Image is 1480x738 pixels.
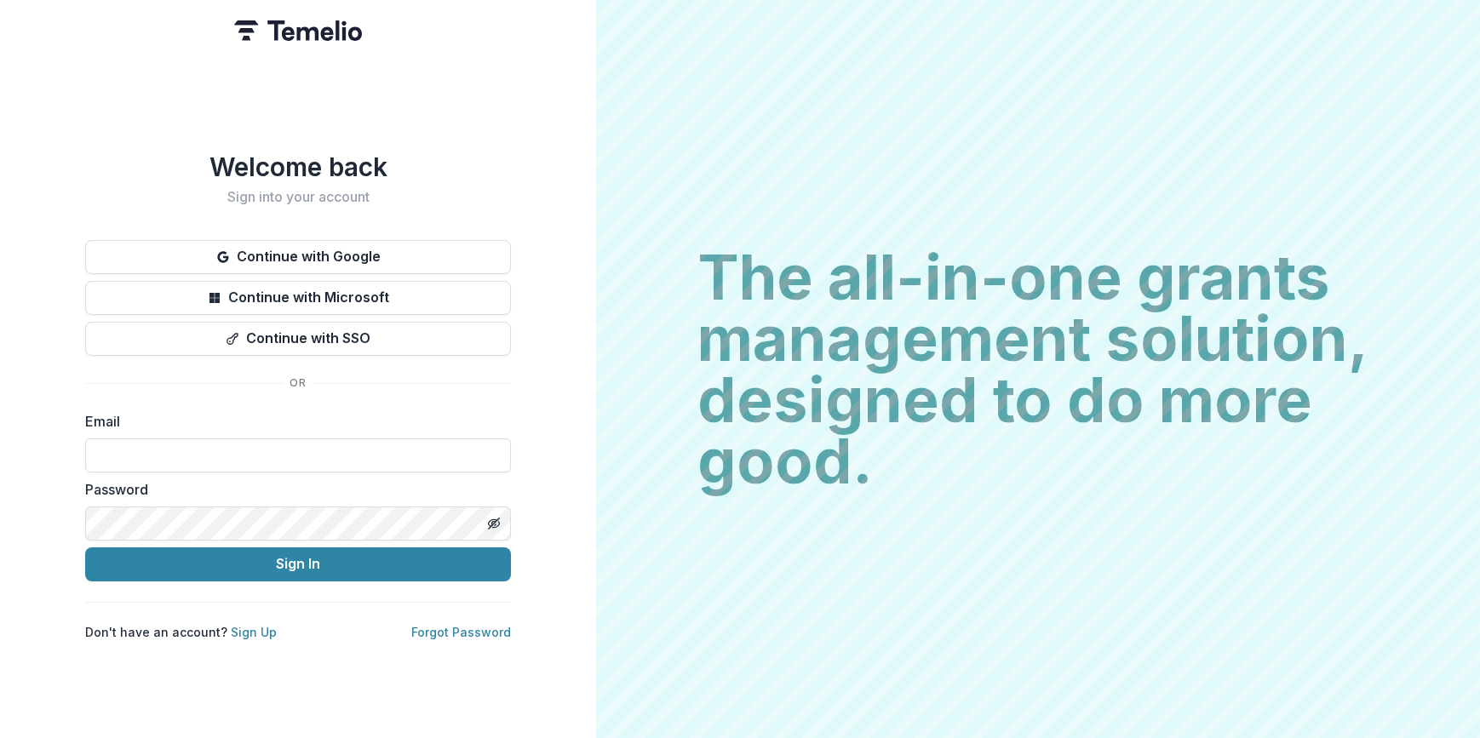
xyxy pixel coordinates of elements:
[85,623,277,641] p: Don't have an account?
[85,240,511,274] button: Continue with Google
[85,411,501,432] label: Email
[85,152,511,182] h1: Welcome back
[480,510,508,537] button: Toggle password visibility
[411,625,511,639] a: Forgot Password
[85,189,511,205] h2: Sign into your account
[85,281,511,315] button: Continue with Microsoft
[231,625,277,639] a: Sign Up
[85,479,501,500] label: Password
[234,20,362,41] img: Temelio
[85,547,511,581] button: Sign In
[85,322,511,356] button: Continue with SSO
